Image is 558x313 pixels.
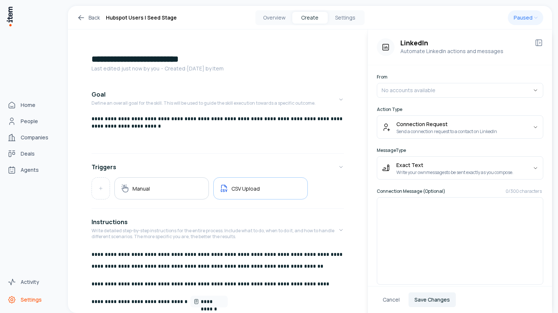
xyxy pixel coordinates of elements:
[21,166,39,174] span: Agents
[77,13,100,22] a: Back
[21,101,35,109] span: Home
[257,12,292,24] button: Overview
[377,74,543,80] label: From
[21,118,38,125] span: People
[4,98,61,112] a: Home
[506,188,542,194] div: 0 / 300 characters
[21,150,35,157] span: Deals
[328,12,363,24] button: Settings
[400,38,528,47] h3: LinkedIn
[4,275,61,289] a: Activity
[92,218,128,226] h4: Instructions
[377,292,406,307] button: Cancel
[106,13,177,22] h1: Hubspot Users | Seed Stage
[231,185,260,192] h5: CSV Upload
[92,212,344,248] button: InstructionsWrite detailed step-by-step instructions for the entire process. Include what to do, ...
[92,100,316,106] p: Define an overall goal for the skill. This will be used to guide the skill execution towards a sp...
[92,157,344,177] button: Triggers
[21,134,48,141] span: Companies
[92,65,344,72] p: Last edited: just now by you ・Created: [DATE] by Item
[92,115,344,150] div: GoalDefine an overall goal for the skill. This will be used to guide the skill execution towards ...
[21,278,39,286] span: Activity
[377,107,543,112] label: Action Type
[92,177,344,205] div: Triggers
[292,12,328,24] button: Create
[377,188,543,194] label: Connection Message (Optional)
[92,228,338,240] p: Write detailed step-by-step instructions for the entire process. Include what to do, when to do i...
[132,185,150,192] h5: Manual
[92,163,116,171] h4: Triggers
[377,147,543,153] label: Message Type
[4,163,61,177] a: Agents
[4,130,61,145] a: Companies
[92,90,106,99] h4: Goal
[21,296,42,303] span: Settings
[4,146,61,161] a: Deals
[4,114,61,129] a: People
[92,84,344,115] button: GoalDefine an overall goal for the skill. This will be used to guide the skill execution towards ...
[4,292,61,307] a: Settings
[6,6,13,27] img: Item Brain Logo
[400,47,528,55] p: Automate LinkedIn actions and messages
[409,292,456,307] button: Save Changes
